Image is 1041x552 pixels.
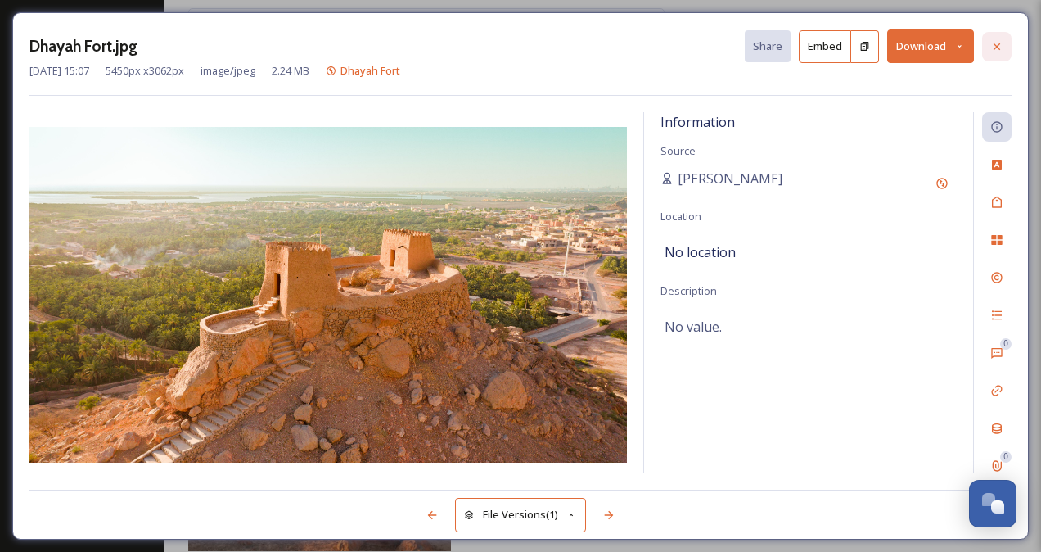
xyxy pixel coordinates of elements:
span: 5450 px x 3062 px [106,63,184,79]
button: Download [887,29,974,63]
span: Description [660,283,717,298]
span: [PERSON_NAME] [678,169,782,188]
span: [DATE] 15:07 [29,63,89,79]
button: Open Chat [969,480,1016,527]
span: No location [665,242,736,262]
span: image/jpeg [201,63,255,79]
button: File Versions(1) [455,498,586,532]
span: Information [660,113,735,131]
div: 0 [1000,338,1012,350]
div: 0 [1000,451,1012,463]
img: 47BA5E34-6835-465F-8B8C5E6EC876EB05.jpg [29,127,627,463]
span: 2.24 MB [272,63,309,79]
span: Source [660,143,696,158]
span: Location [660,209,701,224]
button: Embed [799,30,851,63]
span: No value. [665,317,722,337]
h3: Dhayah Fort.jpg [29,34,137,58]
span: Dhayah Fort [340,63,400,78]
button: Share [745,30,791,62]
